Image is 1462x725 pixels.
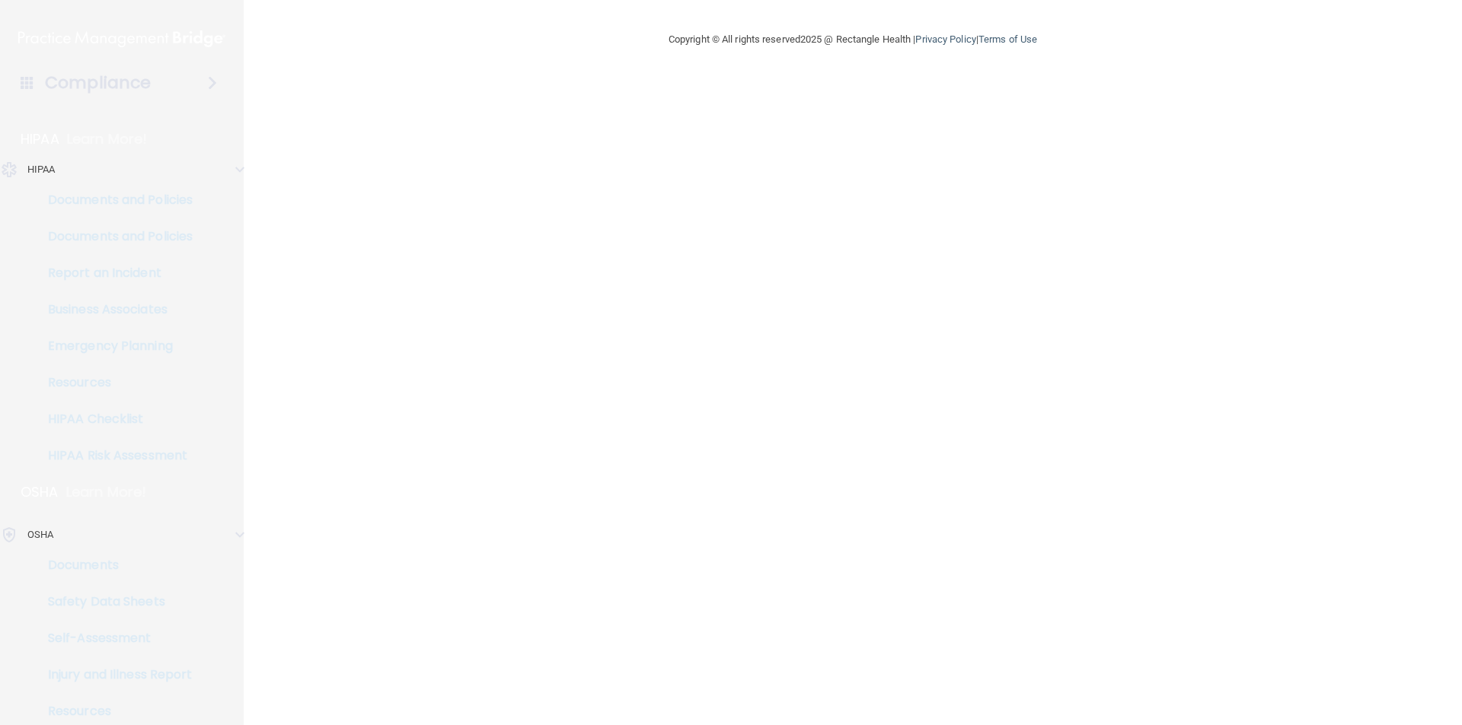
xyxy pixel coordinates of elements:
[10,266,218,281] p: Report an Incident
[10,412,218,427] p: HIPAA Checklist
[10,704,218,719] p: Resources
[27,161,56,179] p: HIPAA
[10,229,218,244] p: Documents and Policies
[10,558,218,573] p: Documents
[21,130,59,148] p: HIPAA
[915,33,975,45] a: Privacy Policy
[45,72,151,94] h4: Compliance
[10,448,218,463] p: HIPAA Risk Assessment
[10,339,218,354] p: Emergency Planning
[10,667,218,682] p: Injury and Illness Report
[66,483,147,501] p: Learn More!
[10,192,218,208] p: Documents and Policies
[21,483,59,501] p: OSHA
[18,24,225,54] img: PMB logo
[10,594,218,609] p: Safety Data Sheets
[575,15,1131,64] div: Copyright © All rights reserved 2025 @ Rectangle Health | |
[978,33,1037,45] a: Terms of Use
[67,130,148,148] p: Learn More!
[10,375,218,390] p: Resources
[10,631,218,646] p: Self-Assessment
[27,526,53,544] p: OSHA
[10,302,218,317] p: Business Associates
